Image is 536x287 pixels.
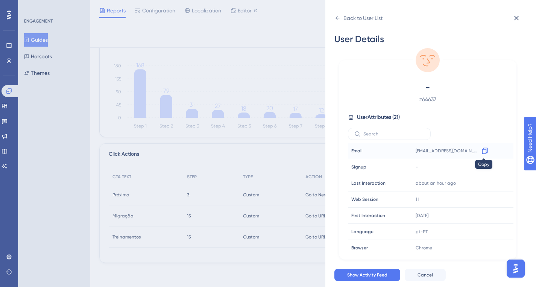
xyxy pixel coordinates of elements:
span: Chrome [416,245,432,251]
time: about an hour ago [416,181,456,186]
div: Back to User List [343,14,383,23]
span: Web Session [351,196,378,202]
div: User Details [334,33,521,45]
span: First Interaction [351,213,385,219]
span: # 64637 [361,95,494,104]
span: Language [351,229,374,235]
span: Last Interaction [351,180,386,186]
span: Browser [351,245,368,251]
span: - [416,164,418,170]
span: Show Activity Feed [347,272,387,278]
time: [DATE] [416,213,428,218]
span: Cancel [418,272,433,278]
button: Cancel [405,269,446,281]
span: User Attributes ( 21 ) [357,113,400,122]
span: Email [351,148,363,154]
input: Search [363,131,424,137]
span: [EMAIL_ADDRESS][DOMAIN_NAME] [416,148,479,154]
span: 11 [416,196,419,202]
span: Need Help? [18,2,47,11]
button: Show Activity Feed [334,269,400,281]
span: Signup [351,164,366,170]
span: pt-PT [416,229,428,235]
span: - [361,81,494,93]
iframe: UserGuiding AI Assistant Launcher [504,257,527,280]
